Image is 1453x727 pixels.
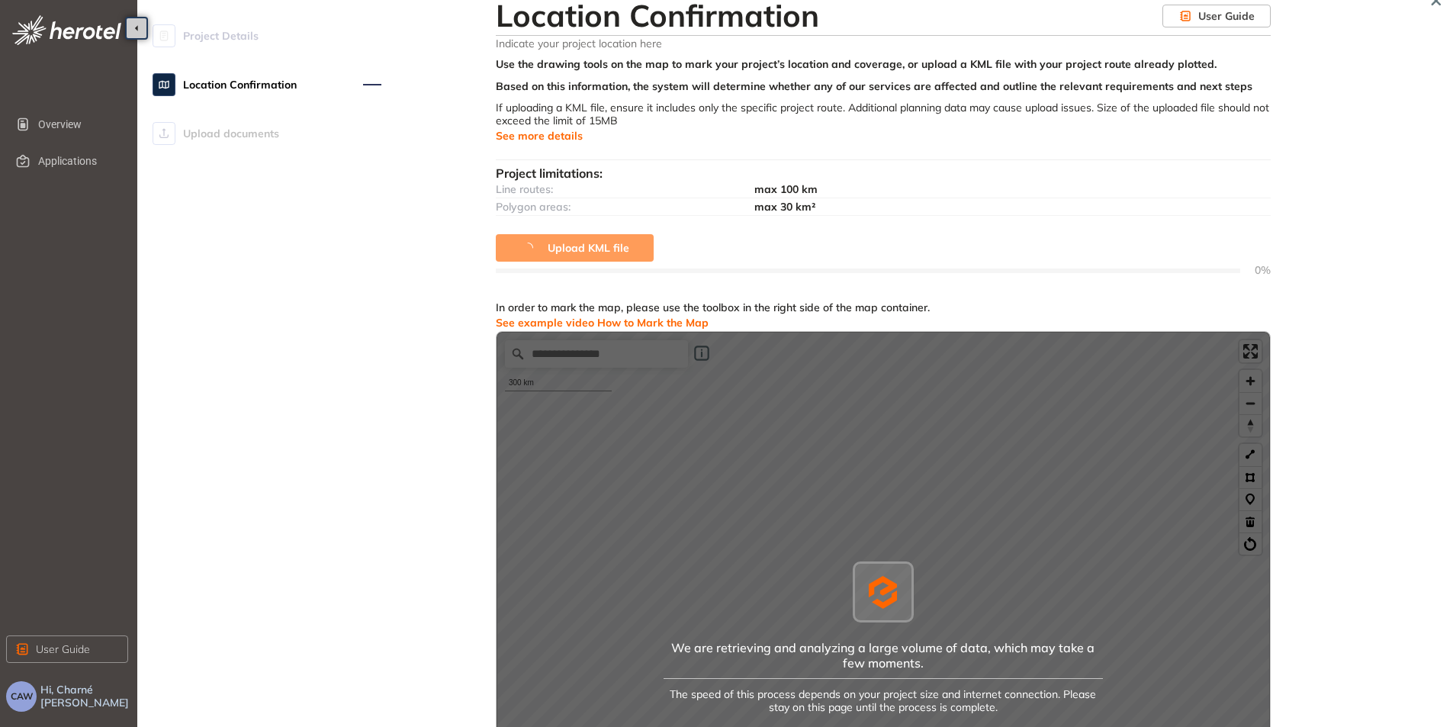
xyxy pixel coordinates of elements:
button: CAW [6,681,37,712]
div: Project limitations: [496,166,1271,181]
span: User Guide [1198,8,1255,24]
div: If uploading a KML file, ensure it includes only the specific project route. Additional planning ... [496,101,1271,153]
div: Based on this information, the system will determine whether any of our services are affected and... [496,80,1271,102]
span: Location Confirmation [183,69,297,100]
span: User Guide [36,641,90,658]
button: See example video How to Mark the Map [496,314,709,331]
div: We are retrieving and analyzing a large volume of data, which may take a few moments. [664,622,1102,670]
span: max 100 km [754,182,818,196]
button: User Guide [6,635,128,663]
div: In order to mark the map, please use the toolbox in the right side of the map container. [496,301,930,331]
span: Overview [38,109,116,140]
span: Applications [38,146,116,176]
button: See more details [496,127,583,144]
img: logo [12,15,121,45]
span: Project Details [183,21,259,51]
span: CAW [11,691,33,702]
span: Polygon areas: [496,200,571,214]
span: Indicate your project location here [496,36,1271,50]
div: Use the drawing tools on the map to mark your project’s location and coverage, or upload a KML fi... [496,58,1271,80]
span: max 30 km² [754,200,815,214]
span: 0% [1240,264,1271,277]
span: Hi, Charné [PERSON_NAME] [40,684,131,709]
span: loading [520,243,548,253]
div: The speed of this process depends on your project size and internet connection. Please stay on th... [664,679,1102,714]
button: User Guide [1162,5,1271,27]
span: Line routes: [496,182,553,196]
span: Upload documents [183,118,279,149]
span: Upload KML file [548,240,629,256]
button: Upload KML file [496,234,654,262]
